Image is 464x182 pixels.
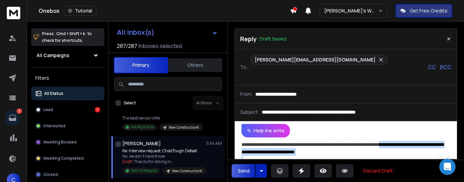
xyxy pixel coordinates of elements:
p: To: [240,64,248,71]
label: Select [124,100,136,106]
div: Onebox [39,6,290,16]
button: Discard Draft [358,164,398,178]
h1: All Campaigns [37,52,69,59]
p: Draft Saved [259,35,286,42]
span: Draft: [122,159,133,164]
p: BCC [440,63,451,71]
p: Press to check for shortcuts. [42,30,92,44]
h3: Inboxes selected [139,42,182,50]
p: [PERSON_NAME]'s Workspace [324,7,378,14]
button: Meeting Completed [31,152,104,165]
p: New ConstructionX [172,168,202,174]
p: Subject: [240,109,259,115]
p: [PERSON_NAME][EMAIL_ADDRESS][DOMAIN_NAME] [255,56,376,63]
p: Meeting Booked [43,139,77,145]
p: 11:54 AM [206,141,222,146]
p: CC [428,63,436,71]
button: All Inbox(s) [111,26,223,39]
p: Re: Interview request, ChadTough Defeat [122,148,204,154]
p: No, we don’t have those [122,154,204,159]
span: 287 / 287 [117,42,137,50]
p: Not Right Now [131,125,154,130]
button: Meeting Booked [31,135,104,149]
a: 3 [6,111,19,125]
button: Primary [114,57,168,73]
p: Interested [43,123,65,129]
p: Reply [240,34,257,44]
button: Help me write [241,124,290,137]
button: Get Free Credits [396,4,452,18]
div: Open Intercom Messenger [439,159,456,175]
h1: All Inbox(s) [117,29,154,36]
span: Thanks for letting m ... [134,159,174,164]
button: All Campaigns [31,49,104,62]
p: Closed [43,172,58,177]
button: All Status [31,87,104,100]
h1: [PERSON_NAME] [122,140,161,147]
span: Cmd + Shift + k [55,30,86,37]
p: The best we can offer [122,115,203,121]
h3: Filters [31,73,104,83]
p: All Status [44,91,63,96]
p: Wait On Respons [131,168,157,173]
button: Lead3 [31,103,104,116]
p: From: [240,91,253,98]
p: Get Free Credits [410,7,447,14]
button: Tutorial [64,6,97,16]
button: Others [168,58,222,73]
button: Closed [31,168,104,181]
button: Send [232,164,255,178]
div: 3 [95,107,100,112]
button: Interested [31,119,104,133]
p: Lead [43,107,53,112]
p: Meeting Completed [43,156,84,161]
p: 3 [17,108,22,114]
p: New ConstructionX [169,125,199,130]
